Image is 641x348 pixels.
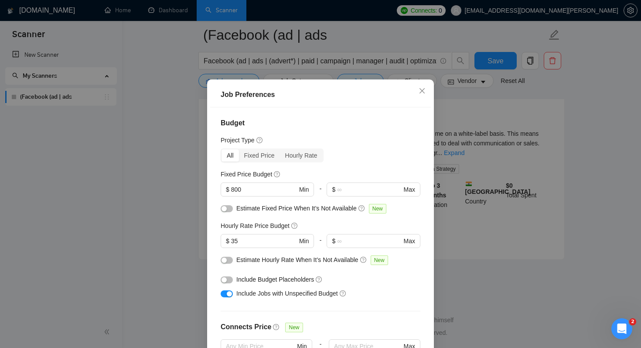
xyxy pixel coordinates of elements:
[340,290,347,297] span: question-circle
[273,324,280,331] span: question-circle
[337,236,402,246] input: ∞
[236,276,314,283] span: Include Budget Placeholders
[332,236,335,246] span: $
[236,205,357,212] span: Estimate Fixed Price When It’s Not Available
[371,255,388,265] span: New
[629,318,636,325] span: 2
[239,149,280,162] div: Fixed Price
[221,322,271,332] h4: Connects Price
[299,236,309,246] span: Min
[236,290,338,297] span: Include Jobs with Unspecified Budget
[226,236,229,246] span: $
[404,185,415,194] span: Max
[221,169,272,179] h5: Fixed Price Budget
[221,90,420,100] div: Job Preferences
[314,234,327,255] div: -
[291,222,298,229] span: question-circle
[404,236,415,246] span: Max
[222,149,239,162] div: All
[231,185,297,194] input: 0
[226,185,229,194] span: $
[332,185,335,194] span: $
[256,137,263,144] span: question-circle
[358,205,365,212] span: question-circle
[369,204,386,214] span: New
[285,323,303,332] span: New
[221,118,420,128] h4: Budget
[236,256,358,263] span: Estimate Hourly Rate When It’s Not Available
[337,185,402,194] input: ∞
[410,79,434,103] button: Close
[419,87,426,94] span: close
[316,276,323,283] span: question-circle
[221,135,255,145] h5: Project Type
[274,171,281,178] span: question-circle
[221,221,290,231] h5: Hourly Rate Price Budget
[314,183,327,203] div: -
[231,236,297,246] input: 0
[299,185,309,194] span: Min
[360,256,367,263] span: question-circle
[280,149,323,162] div: Hourly Rate
[611,318,632,339] iframe: Intercom live chat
